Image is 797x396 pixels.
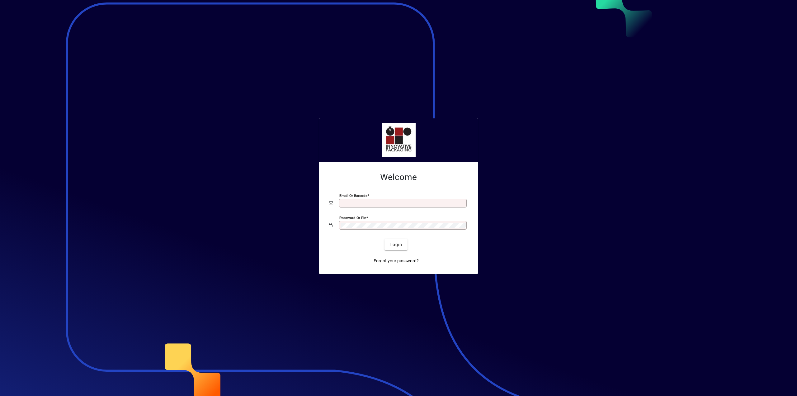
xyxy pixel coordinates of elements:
[371,255,421,266] a: Forgot your password?
[384,239,407,250] button: Login
[389,241,402,248] span: Login
[339,193,367,198] mat-label: Email or Barcode
[374,258,419,264] span: Forgot your password?
[339,216,366,220] mat-label: Password or Pin
[329,172,468,183] h2: Welcome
